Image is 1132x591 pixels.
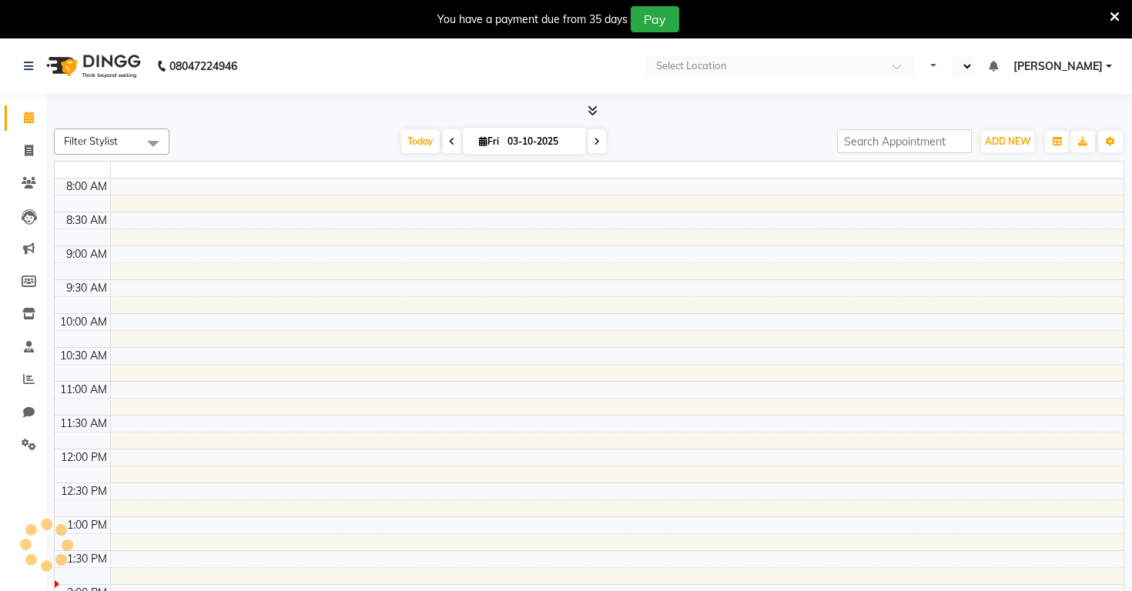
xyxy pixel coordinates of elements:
[401,129,440,153] span: Today
[39,45,145,88] img: logo
[57,382,110,398] div: 11:00 AM
[57,348,110,364] div: 10:30 AM
[169,45,237,88] b: 08047224946
[437,12,628,28] div: You have a payment due from 35 days
[475,135,503,147] span: Fri
[58,449,110,466] div: 12:00 PM
[64,517,110,533] div: 1:00 PM
[63,280,110,296] div: 9:30 AM
[985,135,1030,147] span: ADD NEW
[64,135,118,147] span: Filter Stylist
[1013,58,1103,75] span: [PERSON_NAME]
[631,6,679,32] button: Pay
[503,130,580,153] input: 2025-10-03
[64,551,110,567] div: 1:30 PM
[837,129,972,153] input: Search Appointment
[63,246,110,262] div: 9:00 AM
[63,212,110,229] div: 8:30 AM
[63,179,110,195] div: 8:00 AM
[57,416,110,432] div: 11:30 AM
[656,58,727,74] div: Select Location
[58,483,110,499] div: 12:30 PM
[57,314,110,330] div: 10:00 AM
[981,131,1034,152] button: ADD NEW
